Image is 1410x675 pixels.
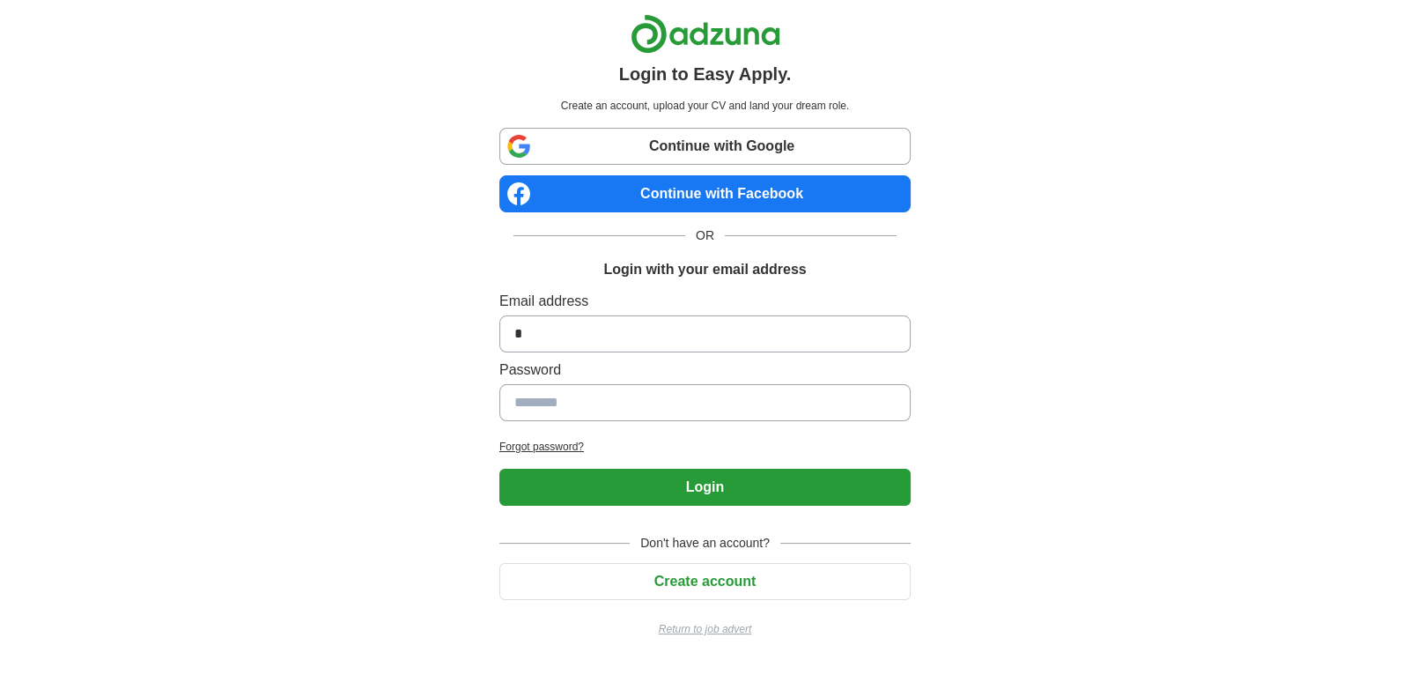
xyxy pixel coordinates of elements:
[499,291,911,312] label: Email address
[630,534,780,553] span: Don't have an account?
[499,439,911,455] a: Forgot password?
[499,360,911,381] label: Password
[619,61,792,87] h1: Login to Easy Apply.
[503,98,907,114] p: Create an account, upload your CV and land your dream role.
[631,14,780,54] img: Adzuna logo
[499,128,911,165] a: Continue with Google
[685,226,725,245] span: OR
[499,469,911,506] button: Login
[499,175,911,212] a: Continue with Facebook
[603,259,806,280] h1: Login with your email address
[499,574,911,589] a: Create account
[499,563,911,600] button: Create account
[499,621,911,637] a: Return to job advert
